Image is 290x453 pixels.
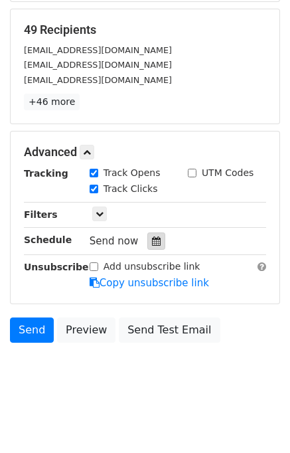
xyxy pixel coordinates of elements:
label: Track Clicks [104,182,158,196]
label: Add unsubscribe link [104,260,200,274]
a: +46 more [24,94,80,110]
label: Track Opens [104,166,161,180]
strong: Schedule [24,234,72,245]
span: Send now [90,235,139,247]
a: Copy unsubscribe link [90,277,209,289]
a: Preview [57,317,115,343]
h5: 49 Recipients [24,23,266,37]
small: [EMAIL_ADDRESS][DOMAIN_NAME] [24,75,172,85]
h5: Advanced [24,145,266,159]
a: Send [10,317,54,343]
label: UTM Codes [202,166,254,180]
strong: Tracking [24,168,68,179]
strong: Unsubscribe [24,262,89,272]
strong: Filters [24,209,58,220]
small: [EMAIL_ADDRESS][DOMAIN_NAME] [24,45,172,55]
a: Send Test Email [119,317,220,343]
iframe: Chat Widget [224,389,290,453]
small: [EMAIL_ADDRESS][DOMAIN_NAME] [24,60,172,70]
